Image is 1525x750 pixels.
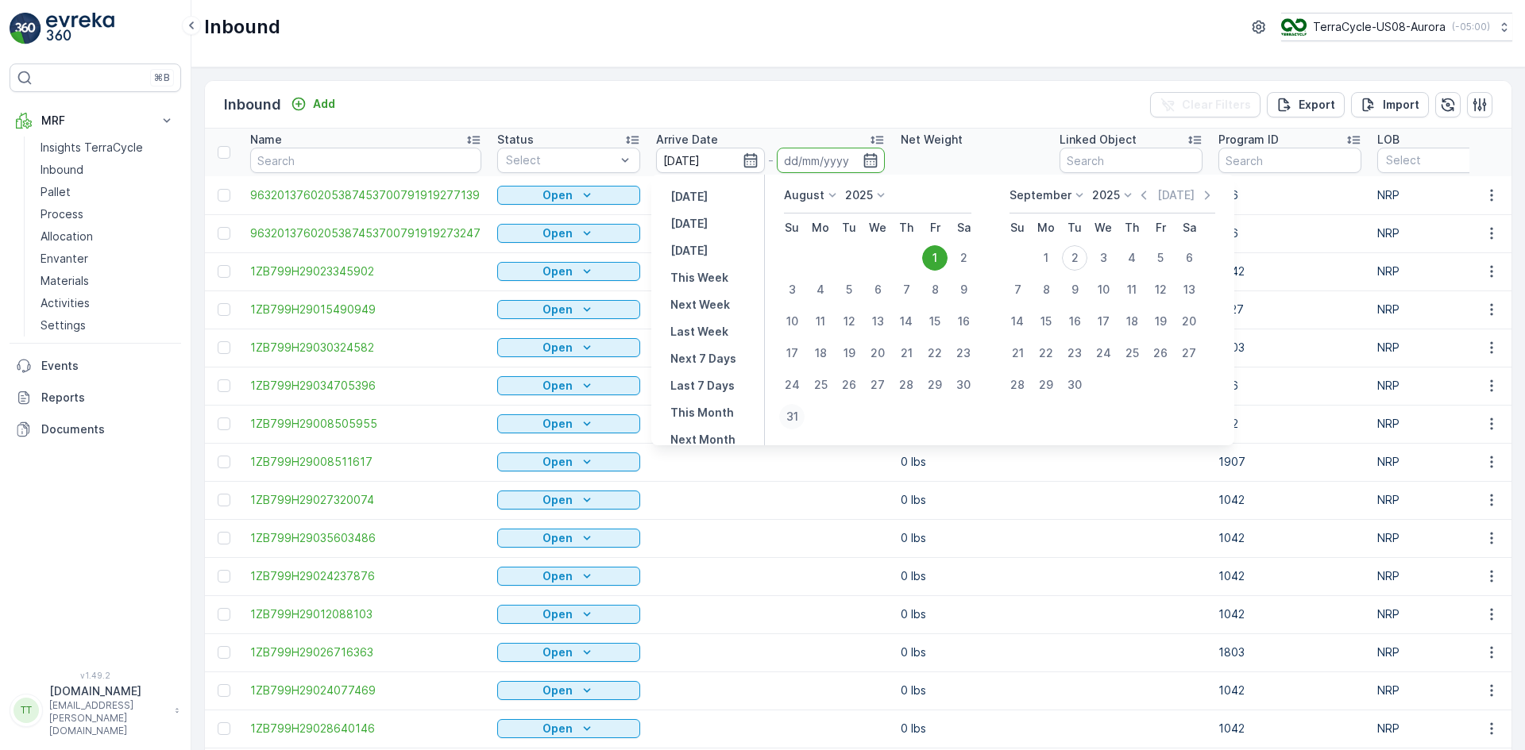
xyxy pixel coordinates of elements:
a: 9632013760205387453700791919273247 [250,225,481,241]
div: 19 [1148,309,1173,334]
p: [DOMAIN_NAME] [49,683,167,699]
p: Open [542,683,573,698]
p: Open [542,378,573,394]
p: Inbound [41,162,83,178]
div: Toggle Row Selected [218,608,230,621]
div: 15 [1033,309,1059,334]
p: Linked Object [1060,132,1137,148]
div: 24 [779,372,805,398]
button: Open [497,529,640,548]
p: Open [542,263,573,279]
th: Thursday [892,213,921,242]
div: 8 [922,277,948,302]
div: 5 [1148,245,1173,271]
button: Next 7 Days [664,349,743,368]
div: 16 [1062,309,1087,334]
div: 2 [951,245,976,271]
p: August [784,187,824,203]
div: 14 [894,309,919,334]
div: Toggle Row Selected [218,684,230,697]
p: Program ID [1218,132,1279,148]
p: Open [542,187,573,203]
p: Insights TerraCycle [41,140,143,156]
div: Toggle Row Selected [218,722,230,735]
p: 0 lbs [901,568,1044,584]
p: Open [542,721,573,737]
p: Open [542,340,573,356]
div: 3 [1091,245,1116,271]
a: Materials [34,270,181,292]
td: 1042 [1210,519,1369,557]
span: 1ZB799H29026716363 [250,644,481,660]
p: ⌘B [154,71,170,84]
div: 27 [865,372,890,398]
p: Inbound [224,94,281,116]
div: 19 [836,340,862,366]
p: 2025 [845,187,873,203]
td: 1042 [1210,710,1369,748]
a: 1ZB799H29008511617 [250,454,481,470]
a: Pallet [34,181,181,203]
button: Open [497,300,640,319]
a: 1ZB799H29012088103 [250,606,481,622]
div: 29 [1033,372,1059,398]
p: Last Week [670,324,728,340]
div: 18 [1119,309,1145,334]
th: Tuesday [1060,213,1089,242]
button: Tomorrow [664,241,714,260]
p: Net Weight [901,132,963,148]
p: [EMAIL_ADDRESS][PERSON_NAME][DOMAIN_NAME] [49,699,167,737]
div: 13 [865,309,890,334]
a: Reports [10,382,181,413]
p: Reports [41,390,175,406]
button: Open [497,224,640,243]
div: TT [14,698,39,723]
span: 1ZB799H29034705396 [250,378,481,394]
th: Monday [1032,213,1060,242]
div: 17 [1091,309,1116,334]
input: Search [250,148,481,173]
div: Toggle Row Selected [218,646,230,659]
div: 25 [808,372,833,398]
button: Open [497,643,640,662]
div: 11 [808,309,833,334]
p: 0 lbs [901,492,1044,508]
p: Settings [41,317,86,333]
div: 28 [1005,372,1030,398]
a: Documents [10,413,181,445]
button: Open [497,414,640,433]
button: Open [497,452,640,471]
p: Pallet [41,184,71,200]
p: Open [542,225,573,241]
div: 10 [779,309,805,334]
div: Toggle Row Selected [218,303,230,316]
div: Toggle Row Selected [218,189,230,202]
button: Export [1267,92,1345,117]
a: Insights TerraCycle [34,137,181,159]
div: 26 [1148,340,1173,366]
button: Open [497,681,640,700]
p: TerraCycle-US08-Aurora [1313,19,1446,35]
button: Open [497,719,640,738]
p: [DATE] [670,216,708,232]
span: 1ZB799H29030324582 [250,340,481,356]
div: 15 [922,309,948,334]
div: Toggle Row Selected [218,494,230,506]
div: 17 [779,340,805,366]
p: - [768,151,774,170]
p: Open [542,606,573,622]
p: [DATE] [1157,187,1195,203]
p: LOB [1377,132,1400,148]
a: 1ZB799H29028640146 [250,721,481,737]
td: 1227 [1210,290,1369,329]
p: Name [250,132,282,148]
div: 12 [836,309,862,334]
p: This Week [670,270,728,286]
p: Open [542,416,573,432]
div: 10 [1091,277,1116,302]
p: Next Week [670,297,730,313]
button: This Week [664,268,735,287]
span: 1ZB799H29015490949 [250,302,481,317]
div: 3 [779,277,805,302]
